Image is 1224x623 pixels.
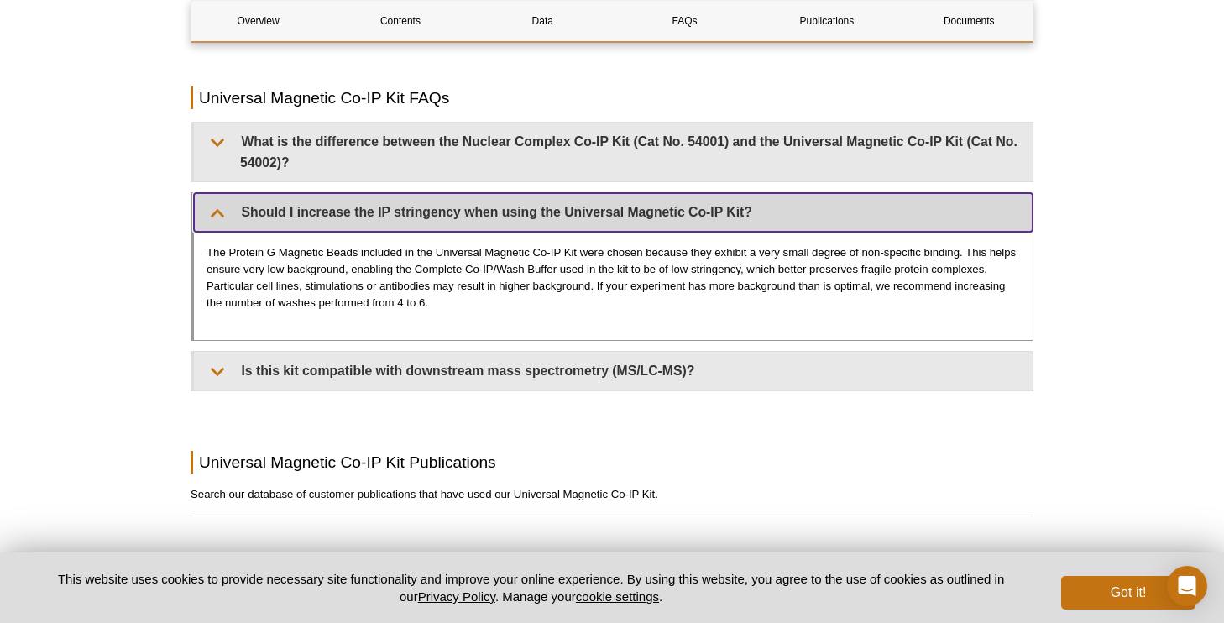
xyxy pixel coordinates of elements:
p: The Protein G Magnetic Beads included in the Universal Magnetic Co-IP Kit were chosen because the... [207,244,1020,311]
a: Overview [191,1,325,41]
h2: Universal Magnetic Co-IP Kit FAQs [191,86,1033,109]
button: cookie settings [576,589,659,604]
summary: Is this kit compatible with downstream mass spectrometry (MS/LC-MS)? [194,352,1033,390]
a: FAQs [618,1,751,41]
a: Publications [760,1,893,41]
a: Privacy Policy [418,589,495,604]
summary: Should I increase the IP stringency when using the Universal Magnetic Co-IP Kit? [194,193,1033,231]
button: Got it! [1061,576,1195,610]
a: Contents [333,1,467,41]
p: Search our database of customer publications that have used our Universal Magnetic Co-IP Kit. [191,486,1033,503]
summary: What is the difference between the Nuclear Complex Co-IP Kit (Cat No. 54001) and the Universal Ma... [194,123,1033,181]
h2: Universal Magnetic Co-IP Kit Publications [191,451,1033,474]
div: Open Intercom Messenger [1167,566,1207,606]
a: Documents [902,1,1036,41]
p: This website uses cookies to provide necessary site functionality and improve your online experie... [29,570,1033,605]
a: Data [476,1,609,41]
